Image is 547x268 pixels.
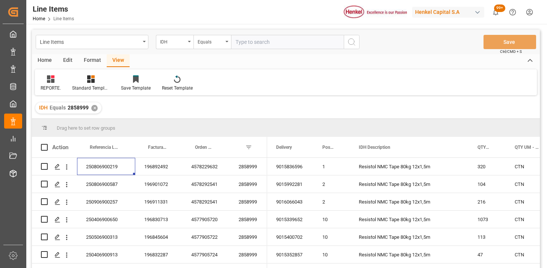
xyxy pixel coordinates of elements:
div: Reset Template [162,85,193,91]
div: 2 [313,175,350,193]
div: 4578292541 [182,175,230,193]
div: 4577905722 [182,228,230,246]
div: Resistol NMC Tape 80kg 12x1,5m [350,246,468,263]
div: 196892492 [135,158,182,175]
div: 4578229632 [182,158,230,175]
div: 9015400702 [267,228,313,246]
div: REPORTE. [41,85,61,91]
div: Press SPACE to select this row. [32,175,267,193]
button: Henkel Capital S.A [412,5,487,19]
div: 9015992281 [267,175,313,193]
div: 113 [468,228,506,246]
div: View [107,54,130,67]
div: Action [52,144,68,151]
div: 250806900219 [77,158,135,175]
div: Resistol NMC Tape 80kg 12x1,5m [350,211,468,228]
div: 2858999 [230,211,267,228]
div: 1073 [468,211,506,228]
div: Format [78,54,107,67]
div: 196845604 [135,228,182,246]
button: open menu [36,35,148,49]
div: 196832287 [135,246,182,263]
span: QTY - Factura [477,145,490,150]
span: Referencia Leschaco (impo) [90,145,119,150]
div: Line Items [33,3,74,15]
input: Type to search [231,35,344,49]
span: Equals [50,105,66,111]
div: 196911331 [135,193,182,210]
div: 10 [313,228,350,246]
div: Press SPACE to select this row. [32,158,267,175]
div: Edit [57,54,78,67]
div: Resistol NMC Tape 80kg 12x1,5m [350,158,468,175]
div: IDH [160,37,186,45]
button: open menu [193,35,231,49]
div: Home [32,54,57,67]
div: Henkel Capital S.A [412,7,484,18]
span: Posición [322,145,334,150]
div: 9015339652 [267,211,313,228]
div: 196901072 [135,175,182,193]
div: 250406900913 [77,246,135,263]
button: open menu [156,35,193,49]
div: 2 [313,193,350,210]
div: Press SPACE to select this row. [32,228,267,246]
button: show 100 new notifications [487,4,504,21]
div: Resistol NMC Tape 80kg 12x1,5m [350,193,468,210]
div: 1 [313,158,350,175]
div: Save Template [121,85,151,91]
span: Ctrl/CMD + S [500,49,522,54]
span: QTY UM - Factura [515,145,539,150]
div: ✕ [91,105,98,111]
div: Press SPACE to select this row. [32,193,267,211]
div: Press SPACE to select this row. [32,211,267,228]
button: Help Center [504,4,521,21]
div: 4577905724 [182,246,230,263]
div: Standard Templates [72,85,110,91]
span: IDH [39,105,48,111]
img: Henkel%20logo.jpg_1689854090.jpg [344,6,407,19]
span: Delivery [276,145,292,150]
div: 196830713 [135,211,182,228]
span: 99+ [494,4,505,12]
span: Factura Comercial [148,145,166,150]
a: Home [33,16,45,21]
div: 4578292541 [182,193,230,210]
div: 250906900257 [77,193,135,210]
div: 9015836596 [267,158,313,175]
span: Orden de Compra [195,145,214,150]
div: Line Items [40,37,140,46]
div: 9015352857 [267,246,313,263]
button: search button [344,35,360,49]
span: 2858999 [68,105,89,111]
div: 250806900587 [77,175,135,193]
div: Equals [198,37,223,45]
div: 4577905720 [182,211,230,228]
div: 320 [468,158,506,175]
div: 9016066043 [267,193,313,210]
div: 2858999 [230,246,267,263]
div: Resistol NMC Tape 80kg 12x1,5m [350,228,468,246]
div: 2858999 [230,175,267,193]
div: 2858999 [230,193,267,210]
div: 2858999 [230,228,267,246]
div: 250406900650 [77,211,135,228]
div: 104 [468,175,506,193]
span: Drag here to set row groups [57,125,115,131]
div: 47 [468,246,506,263]
button: Save [484,35,536,49]
div: 216 [468,193,506,210]
div: 2858999 [230,158,267,175]
div: 10 [313,211,350,228]
span: IDH Description [359,145,390,150]
div: Resistol NMC Tape 80kg 12x1,5m [350,175,468,193]
div: 10 [313,246,350,263]
div: Press SPACE to select this row. [32,246,267,264]
div: 250506900313 [77,228,135,246]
